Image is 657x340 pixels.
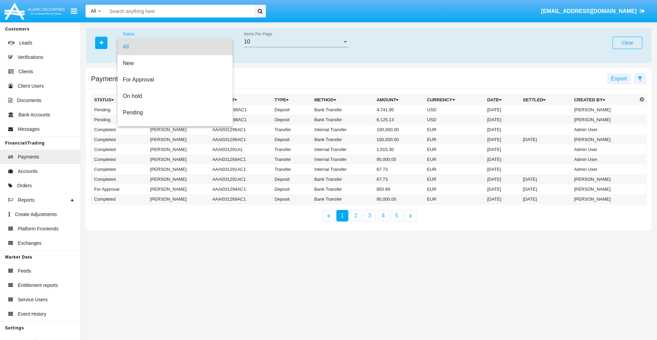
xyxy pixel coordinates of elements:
span: On hold [123,88,227,104]
span: Rejected [123,121,227,137]
span: For Approval [123,72,227,88]
span: New [123,55,227,72]
span: All [123,39,227,55]
span: Pending [123,104,227,121]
